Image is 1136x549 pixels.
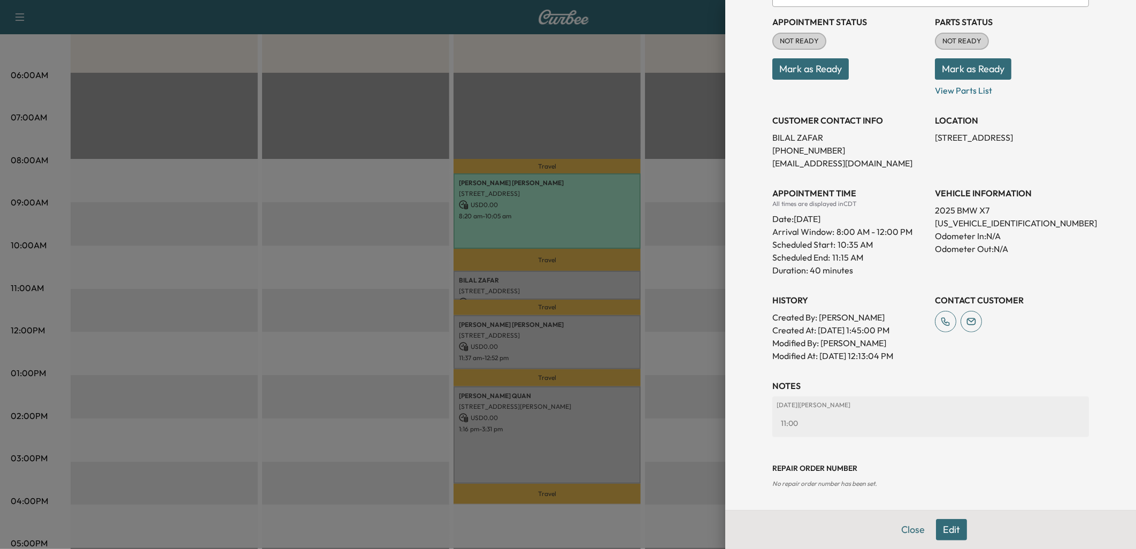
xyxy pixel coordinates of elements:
[894,519,932,540] button: Close
[838,238,873,251] p: 10:35 AM
[772,337,926,349] p: Modified By : [PERSON_NAME]
[935,131,1089,144] p: [STREET_ADDRESS]
[772,187,926,200] h3: APPOINTMENT TIME
[935,114,1089,127] h3: LOCATION
[936,519,967,540] button: Edit
[772,324,926,337] p: Created At : [DATE] 1:45:00 PM
[777,414,1085,433] div: 11:00
[772,311,926,324] p: Created By : [PERSON_NAME]
[832,251,863,264] p: 11:15 AM
[772,144,926,157] p: [PHONE_NUMBER]
[772,200,926,208] div: All times are displayed in CDT
[772,157,926,170] p: [EMAIL_ADDRESS][DOMAIN_NAME]
[772,349,926,362] p: Modified At : [DATE] 12:13:04 PM
[935,204,1089,217] p: 2025 BMW X7
[772,238,835,251] p: Scheduled Start:
[772,251,830,264] p: Scheduled End:
[772,479,877,487] span: No repair order number has been set.
[772,16,926,28] h3: Appointment Status
[772,294,926,307] h3: History
[772,114,926,127] h3: CUSTOMER CONTACT INFO
[935,80,1089,97] p: View Parts List
[772,131,926,144] p: BILAL ZAFAR
[772,225,926,238] p: Arrival Window:
[935,187,1089,200] h3: VEHICLE INFORMATION
[935,16,1089,28] h3: Parts Status
[935,294,1089,307] h3: CONTACT CUSTOMER
[772,208,926,225] div: Date: [DATE]
[935,217,1089,230] p: [US_VEHICLE_IDENTIFICATION_NUMBER]
[935,230,1089,242] p: Odometer In: N/A
[773,36,825,47] span: NOT READY
[936,36,988,47] span: NOT READY
[777,401,1085,409] p: [DATE] | [PERSON_NAME]
[772,379,1089,392] h3: NOTES
[772,58,849,80] button: Mark as Ready
[935,242,1089,255] p: Odometer Out: N/A
[935,58,1011,80] button: Mark as Ready
[836,225,912,238] span: 8:00 AM - 12:00 PM
[772,463,1089,474] h3: Repair Order number
[772,264,926,277] p: Duration: 40 minutes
